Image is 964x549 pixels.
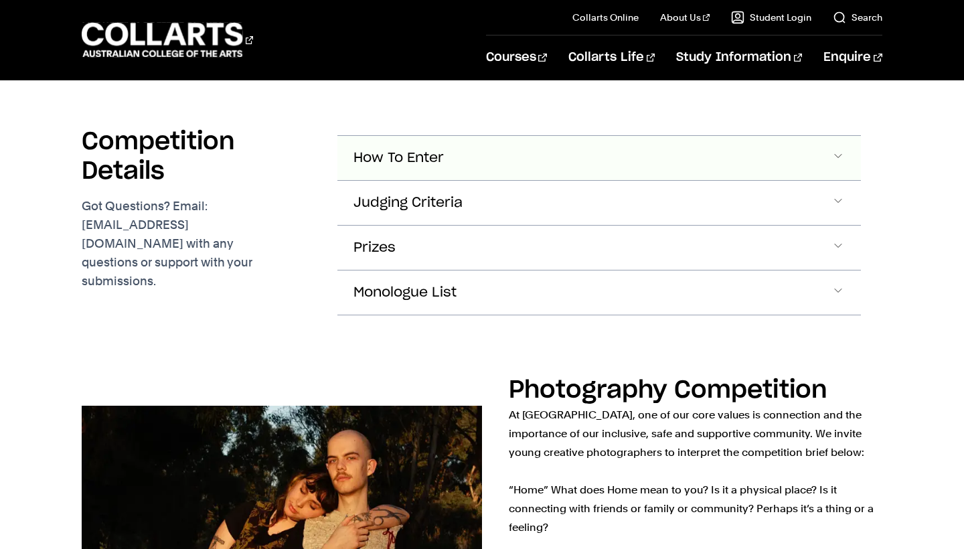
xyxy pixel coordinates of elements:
[337,226,860,270] button: Prizes
[353,285,457,301] span: Monologue List
[676,35,802,80] a: Study Information
[82,127,316,186] h2: Competition Details
[353,151,444,166] span: How To Enter
[353,195,463,211] span: Judging Criteria
[833,11,882,24] a: Search
[82,21,253,59] div: Go to homepage
[337,136,860,180] button: How To Enter
[660,11,710,24] a: About Us
[731,11,811,24] a: Student Login
[82,100,882,358] section: Accordion Section
[486,35,547,80] a: Courses
[353,240,396,256] span: Prizes
[823,35,882,80] a: Enquire
[509,378,827,402] h2: Photography Competition
[572,11,639,24] a: Collarts Online
[337,270,860,315] button: Monologue List
[568,35,655,80] a: Collarts Life
[82,197,316,291] p: Got Questions? Email: [EMAIL_ADDRESS][DOMAIN_NAME] with any questions or support with your submis...
[337,181,860,225] button: Judging Criteria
